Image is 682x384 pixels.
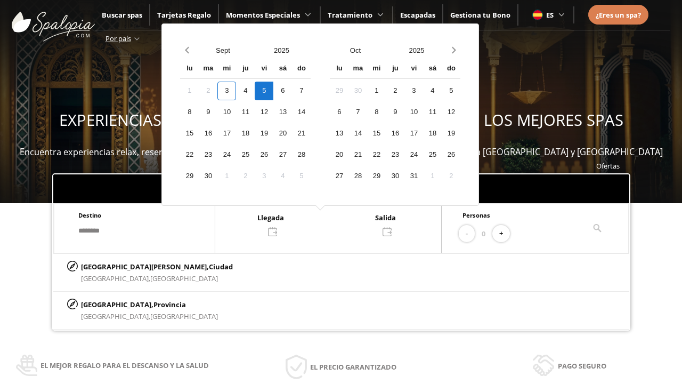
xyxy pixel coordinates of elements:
span: Ofertas [596,161,620,171]
button: Previous month [180,41,193,60]
div: 9 [386,103,404,122]
div: 24 [217,146,236,164]
span: Por país [105,34,131,43]
div: 2 [386,82,404,100]
div: Calendar wrapper [180,60,311,186]
button: Open months overlay [324,41,386,60]
div: 13 [330,124,348,143]
div: do [292,60,311,78]
span: Pago seguro [558,360,606,372]
div: 21 [292,124,311,143]
div: 7 [348,103,367,122]
div: 2 [236,167,255,186]
div: 5 [255,82,273,100]
div: 1 [423,167,442,186]
div: 13 [273,103,292,122]
button: Open years overlay [252,41,311,60]
a: Tarjetas Regalo [157,10,211,20]
p: [GEOGRAPHIC_DATA], [81,299,218,310]
div: 5 [292,167,311,186]
span: Personas [462,211,490,219]
div: 16 [386,124,404,143]
div: 19 [442,124,460,143]
div: 3 [217,82,236,100]
button: Open months overlay [193,41,252,60]
div: 15 [367,124,386,143]
div: 25 [236,146,255,164]
div: 8 [367,103,386,122]
div: 20 [330,146,348,164]
div: 30 [199,167,217,186]
a: Gestiona tu Bono [450,10,510,20]
a: Escapadas [400,10,435,20]
span: Ciudad [209,262,233,271]
a: Buscar spas [102,10,142,20]
div: 29 [330,82,348,100]
div: 4 [273,167,292,186]
div: 17 [217,124,236,143]
div: 14 [348,124,367,143]
span: [GEOGRAPHIC_DATA], [81,311,150,321]
div: 6 [330,103,348,122]
div: 17 [404,124,423,143]
span: [GEOGRAPHIC_DATA] [150,274,218,283]
div: 16 [199,124,217,143]
div: 26 [255,146,273,164]
div: 14 [292,103,311,122]
div: 1 [217,167,236,186]
div: lu [180,60,199,78]
div: 30 [386,167,404,186]
div: 7 [292,82,311,100]
div: lu [330,60,348,78]
div: 10 [404,103,423,122]
button: Open years overlay [386,41,447,60]
button: - [459,225,475,243]
div: 4 [236,82,255,100]
div: ma [199,60,217,78]
div: 28 [348,167,367,186]
div: sá [273,60,292,78]
div: 9 [199,103,217,122]
div: 27 [273,146,292,164]
div: sá [423,60,442,78]
span: [GEOGRAPHIC_DATA], [81,274,150,283]
div: 30 [348,82,367,100]
span: El precio garantizado [310,361,396,373]
div: 11 [236,103,255,122]
div: Calendar wrapper [330,60,460,186]
div: 5 [442,82,460,100]
p: [GEOGRAPHIC_DATA][PERSON_NAME], [81,261,233,273]
span: 0 [482,228,485,239]
a: ¿Eres un spa? [596,9,641,21]
div: 1 [180,82,199,100]
button: + [492,225,510,243]
img: ImgLogoSpalopia.BvClDcEz.svg [12,1,95,42]
div: ju [236,60,255,78]
div: 24 [404,146,423,164]
div: 3 [255,167,273,186]
div: 2 [442,167,460,186]
div: 3 [404,82,423,100]
div: 2 [199,82,217,100]
div: 18 [236,124,255,143]
div: 1 [367,82,386,100]
div: 23 [199,146,217,164]
div: vi [255,60,273,78]
div: 8 [180,103,199,122]
span: ¿Eres un spa? [596,10,641,20]
div: Calendar days [330,82,460,186]
div: 29 [367,167,386,186]
div: Calendar days [180,82,311,186]
div: 15 [180,124,199,143]
div: mi [367,60,386,78]
div: 18 [423,124,442,143]
div: 22 [367,146,386,164]
div: 4 [423,82,442,100]
div: 6 [273,82,292,100]
div: 31 [404,167,423,186]
div: 25 [423,146,442,164]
